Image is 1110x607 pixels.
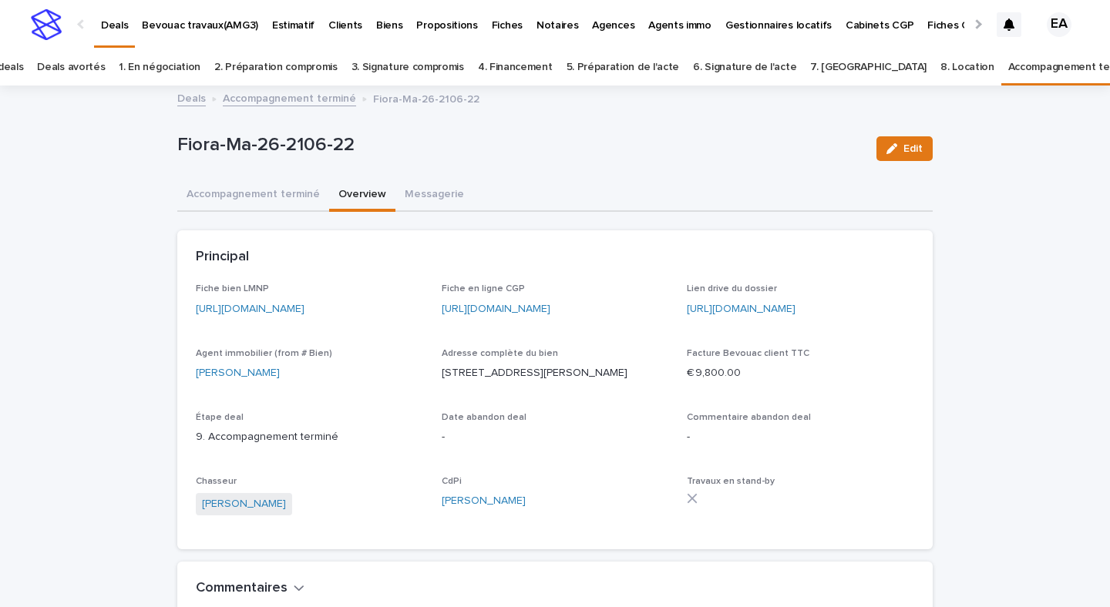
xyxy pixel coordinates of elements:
span: Fiche en ligne CGP [442,284,525,293]
button: Edit [876,136,933,161]
span: Date abandon deal [442,413,526,422]
p: 9. Accompagnement terminé [196,429,423,445]
div: EA [1047,12,1071,37]
a: Accompagnement terminé [223,89,356,106]
a: 3. Signature compromis [351,49,464,86]
p: Fiora-Ma-26-2106-22 [177,134,864,156]
p: - [687,429,914,445]
a: 5. Préparation de l'acte [567,49,680,86]
a: 1. En négociation [119,49,200,86]
span: Commentaire abandon deal [687,413,811,422]
button: Accompagnement terminé [177,179,329,212]
button: Messagerie [395,179,473,212]
h2: Commentaires [196,580,288,597]
span: Agent immobilier (from # Bien) [196,349,332,358]
p: [STREET_ADDRESS][PERSON_NAME] [442,365,669,381]
img: stacker-logo-s-only.png [31,9,62,40]
p: € 9,800.00 [687,365,914,381]
span: Travaux en stand-by [687,477,775,486]
p: - [442,429,669,445]
a: [PERSON_NAME] [196,365,280,381]
a: [URL][DOMAIN_NAME] [196,303,304,314]
a: 6. Signature de l'acte [693,49,796,86]
a: 8. Location [940,49,994,86]
span: Fiche bien LMNP [196,284,269,293]
a: 7. [GEOGRAPHIC_DATA] [810,49,927,86]
span: Edit [903,143,923,154]
span: Lien drive du dossier [687,284,777,293]
span: Étape deal [196,413,244,422]
a: 2. Préparation compromis [214,49,338,86]
span: Chasseur [196,477,237,486]
a: [PERSON_NAME] [442,493,526,509]
p: Fiora-Ma-26-2106-22 [373,89,479,106]
a: 4. Financement [478,49,553,86]
span: Facture Bevouac client TTC [687,349,809,358]
a: Deals avortés [37,49,105,86]
button: Commentaires [196,580,304,597]
a: [PERSON_NAME] [202,496,286,512]
h2: Principal [196,249,249,266]
span: Adresse complète du bien [442,349,558,358]
span: CdPi [442,477,462,486]
button: Overview [329,179,395,212]
a: Deals [177,89,206,106]
a: [URL][DOMAIN_NAME] [687,303,795,314]
a: [URL][DOMAIN_NAME] [442,303,550,314]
